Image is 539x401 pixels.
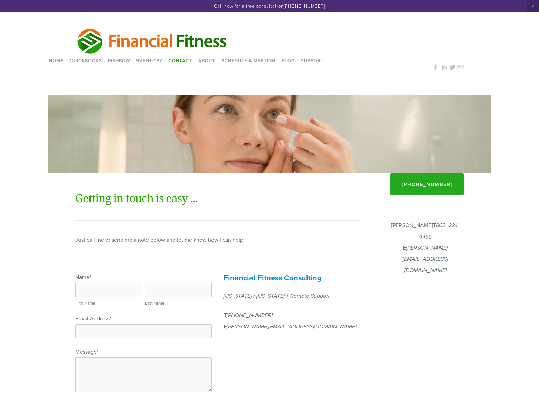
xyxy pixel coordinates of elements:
a: Home [47,56,66,66]
a: Blog [279,56,297,66]
span: First Name [75,300,95,306]
p: Call now for a free consultation [13,3,526,9]
strong: T [433,221,436,229]
h1: Getting in touch is easy ... [75,190,360,206]
em: [PHONE_NUMBER] [227,312,273,319]
strong: E [403,244,406,252]
h3: Financial Fitness Consulting [224,273,360,282]
span: / [164,57,166,64]
label: Email Address [75,315,212,322]
p: Just call me or send me a note below and let me know how I can help! [75,234,360,245]
input: Last Name [145,283,212,297]
span: / [194,57,196,64]
strong: T [224,311,227,319]
a: [PHONE_NUMBER] [390,173,464,195]
em: 862 -224-4465 [419,222,460,240]
p: [PERSON_NAME] [387,220,464,276]
a: Contact [166,56,194,66]
a: Fishbowl Inventory [106,56,164,66]
strong: E [224,323,227,330]
span: / [297,57,299,64]
h1: Contact [75,125,464,142]
a: Support [299,56,326,66]
a: About [196,56,217,66]
a: Schedule a Meeting [219,56,277,66]
label: Message [75,348,212,355]
img: Financial Fitness Consulting [75,26,228,56]
a: QuickBooks [67,56,104,66]
a: [PHONE_NUMBER] [284,3,325,9]
legend: Name [75,273,91,281]
em: [PERSON_NAME][EMAIL_ADDRESS][DOMAIN_NAME] [227,324,357,330]
input: First Name [75,283,142,297]
span: / [66,57,67,64]
em: [US_STATE] / [US_STATE] + Remote Support [224,293,330,299]
span: Last Name [145,300,164,306]
em: [PERSON_NAME][EMAIL_ADDRESS][DOMAIN_NAME] [403,245,448,274]
span: / [217,57,219,64]
span: / [277,57,279,64]
span: / [104,57,106,64]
